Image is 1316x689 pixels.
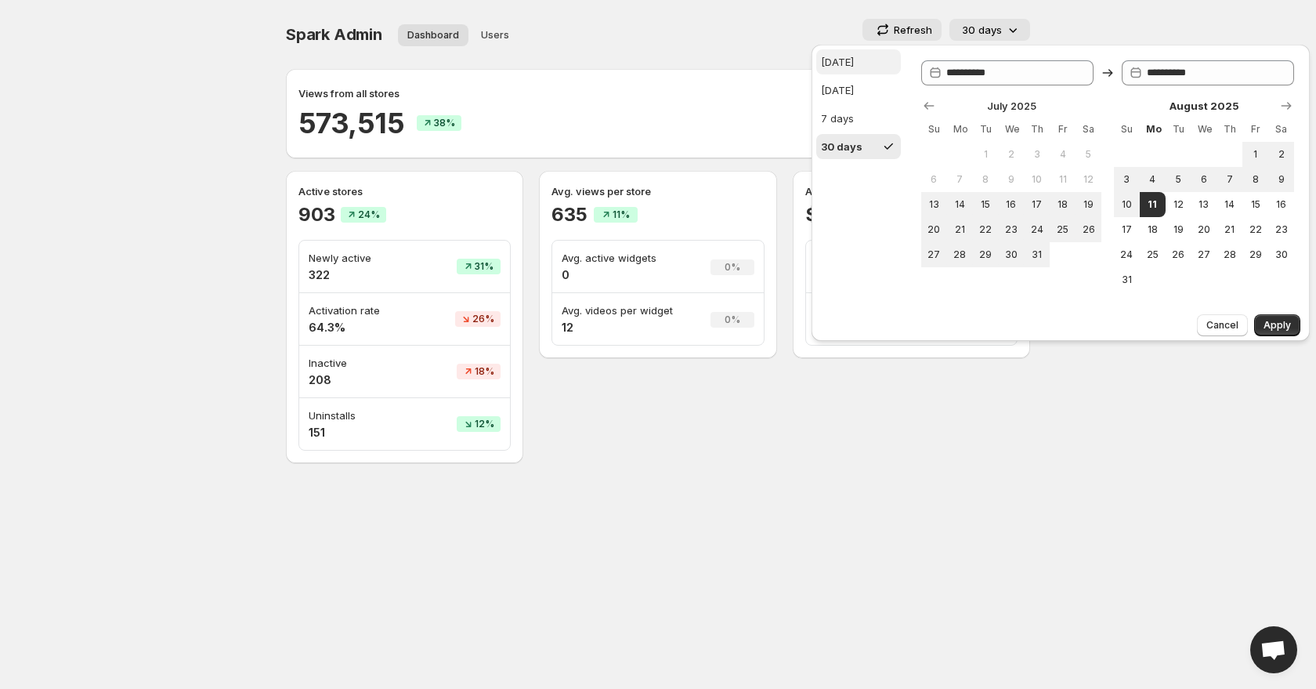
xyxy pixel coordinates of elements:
[1050,117,1076,142] th: Friday
[821,54,854,70] div: [DATE]
[1191,192,1217,217] button: Wednesday August 13 2025
[1206,319,1238,332] span: Cancel
[1024,217,1050,242] button: Thursday July 24 2025
[999,217,1025,242] button: Wednesday July 23 2025
[973,167,999,192] button: Tuesday July 8 2025
[1120,274,1133,286] span: 31
[1082,173,1095,186] span: 12
[613,209,630,221] span: 11%
[1050,192,1076,217] button: Friday July 18 2025
[999,117,1025,142] th: Wednesday
[1114,242,1140,267] button: Sunday August 24 2025
[979,173,992,186] span: 8
[1030,198,1043,211] span: 17
[1114,217,1140,242] button: Sunday August 17 2025
[1198,123,1211,136] span: We
[1197,314,1248,336] button: Cancel
[298,202,334,227] h2: 903
[1030,123,1043,136] span: Th
[1140,117,1166,142] th: Monday
[1198,198,1211,211] span: 13
[1242,192,1268,217] button: Friday August 15 2025
[1140,192,1166,217] button: End of range Today Monday August 11 2025
[821,111,854,126] div: 7 days
[999,242,1025,267] button: Wednesday July 30 2025
[1249,148,1262,161] span: 1
[1024,242,1050,267] button: Thursday July 31 2025
[481,29,509,42] span: Users
[973,142,999,167] button: Tuesday July 1 2025
[309,372,413,388] h4: 208
[927,123,941,136] span: Su
[1166,117,1191,142] th: Tuesday
[1217,192,1242,217] button: Thursday August 14 2025
[953,123,967,136] span: Mo
[979,123,992,136] span: Tu
[1005,173,1018,186] span: 9
[816,78,901,103] button: [DATE]
[1242,167,1268,192] button: Friday August 8 2025
[1114,117,1140,142] th: Sunday
[921,192,947,217] button: Sunday July 13 2025
[309,355,413,371] p: Inactive
[309,320,413,335] h4: 64.3%
[1268,117,1294,142] th: Saturday
[309,408,413,423] p: Uninstalls
[551,202,587,227] h2: 635
[1056,148,1069,161] span: 4
[434,117,455,129] span: 38%
[999,167,1025,192] button: Wednesday July 9 2025
[286,25,382,44] span: Spark Admin
[1076,192,1101,217] button: Saturday July 19 2025
[1030,148,1043,161] span: 3
[979,148,992,161] span: 1
[1242,117,1268,142] th: Friday
[1166,242,1191,267] button: Tuesday August 26 2025
[309,250,413,266] p: Newly active
[1114,192,1140,217] button: Sunday August 10 2025
[1191,117,1217,142] th: Wednesday
[1076,167,1101,192] button: Start of range Saturday July 12 2025
[1076,117,1101,142] th: Saturday
[973,217,999,242] button: Tuesday July 22 2025
[1030,173,1043,186] span: 10
[1249,248,1262,261] span: 29
[1146,123,1159,136] span: Mo
[562,250,685,266] p: Avg. active widgets
[862,19,942,41] button: Refresh
[821,139,862,154] div: 30 days
[953,198,967,211] span: 14
[947,217,973,242] button: Monday July 21 2025
[358,209,380,221] span: 24%
[475,365,494,378] span: 18%
[1268,167,1294,192] button: Saturday August 9 2025
[1274,248,1288,261] span: 30
[1056,223,1069,236] span: 25
[1030,223,1043,236] span: 24
[821,82,854,98] div: [DATE]
[927,173,941,186] span: 6
[1268,142,1294,167] button: Saturday August 2 2025
[1242,217,1268,242] button: Friday August 22 2025
[1114,167,1140,192] button: Sunday August 3 2025
[407,29,459,42] span: Dashboard
[1146,173,1159,186] span: 4
[1268,242,1294,267] button: Saturday August 30 2025
[999,192,1025,217] button: Wednesday July 16 2025
[1120,173,1133,186] span: 3
[725,314,740,326] span: 0%
[472,313,494,325] span: 26%
[1217,217,1242,242] button: Thursday August 21 2025
[1172,123,1185,136] span: Tu
[475,260,493,273] span: 31%
[1268,192,1294,217] button: Saturday August 16 2025
[1268,217,1294,242] button: Saturday August 23 2025
[816,106,901,131] button: 7 days
[725,261,740,274] span: 0%
[1191,242,1217,267] button: Wednesday August 27 2025
[979,198,992,211] span: 15
[1274,173,1288,186] span: 9
[475,418,494,430] span: 12%
[921,167,947,192] button: Sunday July 6 2025
[1223,123,1236,136] span: Th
